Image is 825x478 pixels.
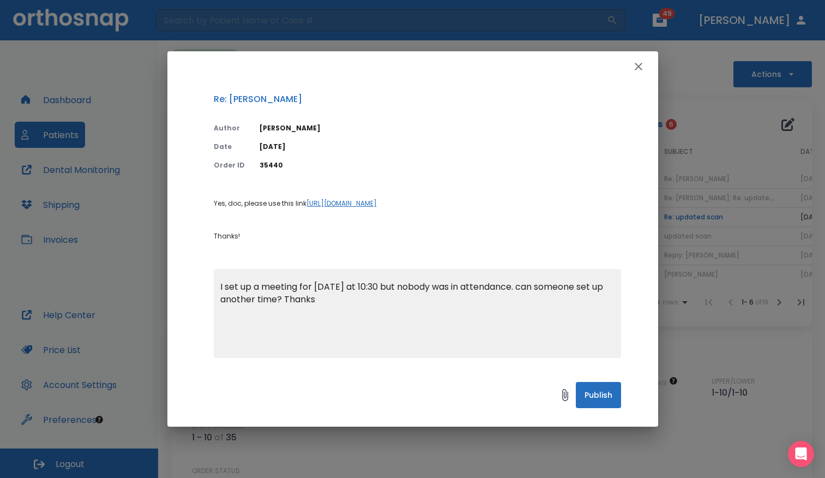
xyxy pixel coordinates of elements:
[260,142,621,152] p: [DATE]
[214,93,621,106] p: Re: [PERSON_NAME]
[214,231,621,241] p: Thanks!
[214,199,621,208] p: Yes, doc, please use this link
[260,160,621,170] p: 35440
[306,199,377,208] a: [URL][DOMAIN_NAME]
[214,142,246,152] p: Date
[214,160,246,170] p: Order ID
[576,382,621,408] button: Publish
[260,123,621,133] p: [PERSON_NAME]
[214,123,246,133] p: Author
[788,441,814,467] div: Open Intercom Messenger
